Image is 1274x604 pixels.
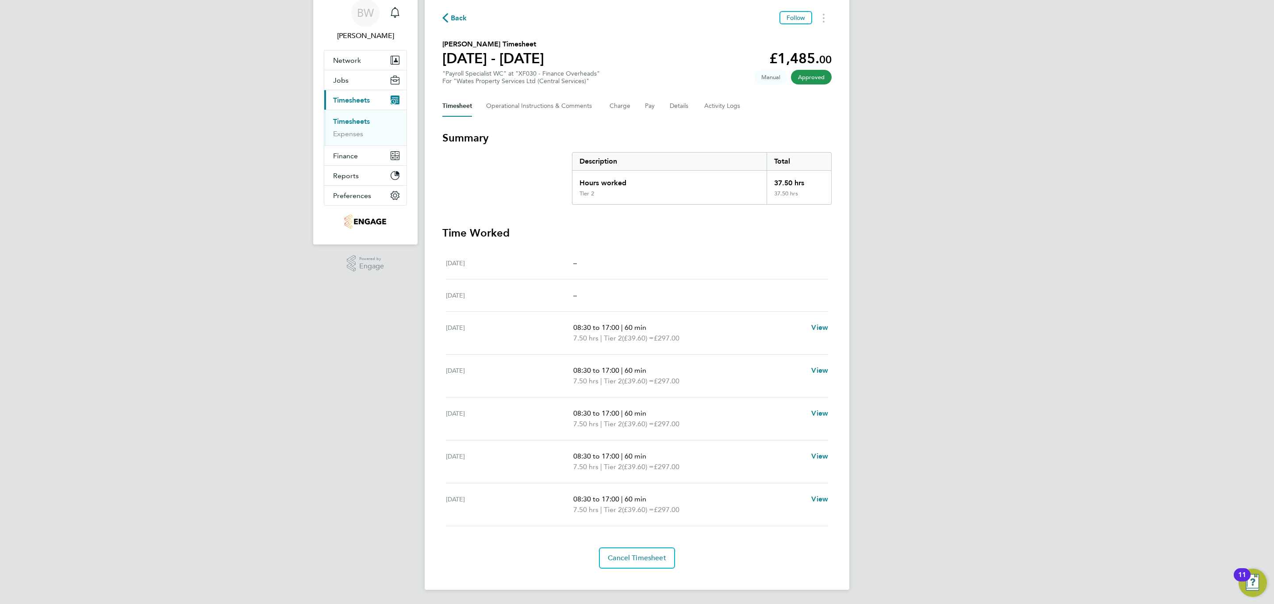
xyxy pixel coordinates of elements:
span: 60 min [625,323,646,332]
span: | [600,420,602,428]
span: (£39.60) = [622,334,654,342]
span: | [621,452,623,460]
span: | [600,334,602,342]
span: 7.50 hrs [573,505,599,514]
a: Timesheets [333,117,370,126]
a: View [811,494,828,505]
app-decimal: £1,485. [769,50,832,67]
span: 60 min [625,366,646,375]
span: Tier 2 [604,505,622,515]
div: 37.50 hrs [767,171,831,190]
span: Tier 2 [604,376,622,386]
div: [DATE] [446,290,573,301]
div: Total [767,153,831,170]
span: Powered by [359,255,384,263]
span: | [600,505,602,514]
span: – [573,291,577,299]
span: View [811,366,828,375]
span: 08:30 to 17:00 [573,366,619,375]
span: Tier 2 [604,333,622,344]
div: [DATE] [446,451,573,472]
button: Pay [645,96,656,117]
a: Expenses [333,130,363,138]
button: Timesheet [442,96,472,117]
span: (£39.60) = [622,505,654,514]
span: Reports [333,172,359,180]
div: [DATE] [446,322,573,344]
button: Operational Instructions & Comments [486,96,595,117]
span: Preferences [333,191,371,200]
span: 7.50 hrs [573,463,599,471]
span: | [621,366,623,375]
span: | [621,323,623,332]
span: | [600,463,602,471]
span: 60 min [625,495,646,503]
span: View [811,452,828,460]
span: 08:30 to 17:00 [573,495,619,503]
h3: Time Worked [442,226,832,240]
a: View [811,408,828,419]
button: Cancel Timesheet [599,547,675,569]
span: View [811,495,828,503]
span: £297.00 [654,420,679,428]
span: | [621,495,623,503]
span: 08:30 to 17:00 [573,323,619,332]
span: Back [451,13,467,23]
button: Network [324,50,407,70]
h2: [PERSON_NAME] Timesheet [442,39,544,50]
span: | [621,409,623,417]
span: Timesheets [333,96,370,104]
a: View [811,322,828,333]
span: | [600,377,602,385]
div: [DATE] [446,408,573,429]
span: Finance [333,152,358,160]
span: Jobs [333,76,349,84]
span: £297.00 [654,377,679,385]
button: Timesheets [324,90,407,110]
button: Follow [779,11,812,24]
span: Cancel Timesheet [608,554,666,562]
span: BW [357,7,374,19]
span: (£39.60) = [622,420,654,428]
button: Timesheets Menu [816,11,832,25]
button: Activity Logs [704,96,741,117]
div: [DATE] [446,365,573,386]
span: Barrie Wreford [324,31,407,41]
a: Go to home page [324,214,407,229]
div: Tier 2 [579,190,594,197]
span: £297.00 [654,463,679,471]
a: Powered byEngage [347,255,384,272]
span: Tier 2 [604,419,622,429]
a: View [811,451,828,462]
div: "Payroll Specialist WC" at "XF030 - Finance Overheads" [442,70,600,85]
div: Summary [572,152,832,205]
div: 11 [1238,575,1246,586]
button: Charge [610,96,631,117]
section: Timesheet [442,131,832,569]
button: Open Resource Center, 11 new notifications [1239,569,1267,597]
button: Jobs [324,70,407,90]
span: (£39.60) = [622,463,654,471]
button: Finance [324,146,407,165]
span: Follow [787,14,805,22]
span: Engage [359,263,384,270]
span: (£39.60) = [622,377,654,385]
span: Tier 2 [604,462,622,472]
span: 7.50 hrs [573,334,599,342]
span: 60 min [625,452,646,460]
button: Back [442,12,467,23]
button: Preferences [324,186,407,205]
span: 00 [819,53,832,66]
span: Network [333,56,361,65]
span: £297.00 [654,505,679,514]
div: For "Wates Property Services Ltd (Central Services)" [442,77,600,85]
span: 60 min [625,409,646,417]
button: Reports [324,166,407,185]
span: This timesheet was manually created. [754,70,787,84]
span: – [573,259,577,267]
img: portfoliopayroll-logo-retina.png [345,214,386,229]
button: Details [670,96,690,117]
a: View [811,365,828,376]
span: 08:30 to 17:00 [573,452,619,460]
span: View [811,323,828,332]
